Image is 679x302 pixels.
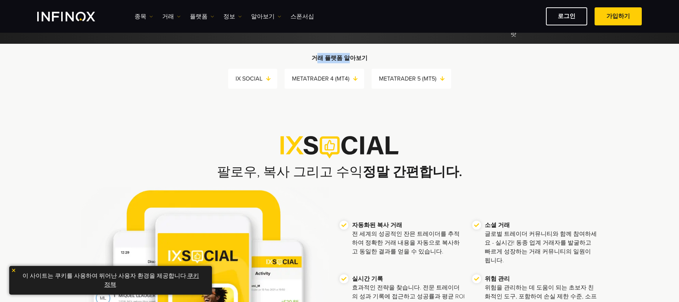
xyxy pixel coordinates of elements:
[595,7,642,25] a: 가입하기
[311,54,368,62] strong: 거래 플랫폼 알아보기
[363,164,462,180] strong: 정말 간편합니다.
[251,12,281,21] a: 알아보기
[190,12,214,21] a: 플랫폼
[485,275,510,283] strong: 위험 관리
[292,74,364,84] a: METATRADER 4 (MT4)
[352,221,402,229] strong: 자동화된 복사 거래
[352,275,383,283] strong: 실시간 기록
[13,270,208,291] p: 이 사이트는 쿠키를 사용하여 뛰어난 사용자 환경을 제공합니다. .
[546,7,587,25] a: 로그인
[162,12,181,21] a: 거래
[485,221,510,229] strong: 소셜 거래
[290,12,314,21] a: 스폰서십
[37,12,112,21] a: INFINOX Logo
[135,12,153,21] a: 종목
[352,221,465,256] p: 전 세계의 성공적인 잔믄 트레이더를 추적하여 정확한 거래 내용을 자동으로 복사하고 동일한 결과를 얻을 수 있습니다.
[236,74,277,84] a: IX SOCIAL
[281,136,398,158] img: IX Social
[379,74,451,84] a: METATRADER 5 (MT5)
[223,12,242,21] a: 정보
[81,164,598,180] h2: 팔로우, 복사 그리고 수익
[485,221,598,265] p: 글로벌 트레이더 커뮤니티와 함께 참여하세요 - 실시간! 동종 업계 거래자를 발굴하고 빠르게 성장하는 거래 커뮤니티의 일원이 됩니다.
[11,268,16,273] img: yellow close icon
